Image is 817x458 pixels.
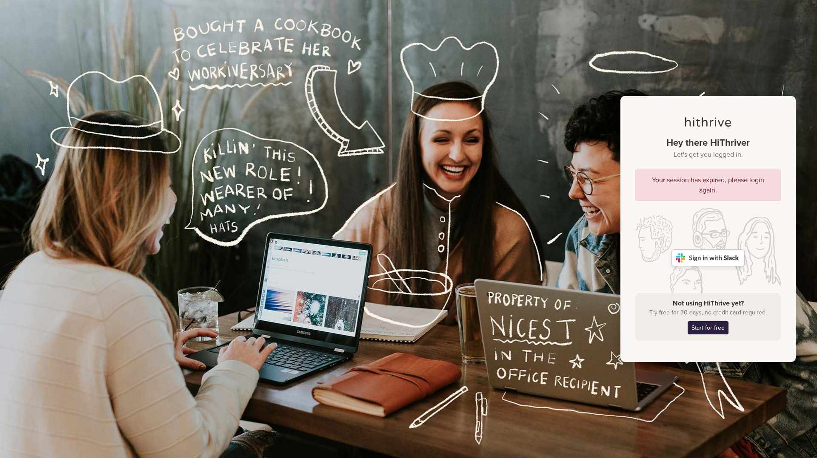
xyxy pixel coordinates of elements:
img: Sign in with Slack [671,249,745,266]
p: Try free for 30 days, no credit card required. [642,308,774,317]
h4: Not using HiThrive yet? [642,300,774,308]
a: Start for free [688,321,728,334]
small: Let's get you logged in. [635,151,781,159]
h1: Hey there HiThriver [635,137,781,159]
div: Your session has expired, please login again. [635,170,781,201]
img: hithrive-logo-dark.4eb238aa.svg [685,117,731,127]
